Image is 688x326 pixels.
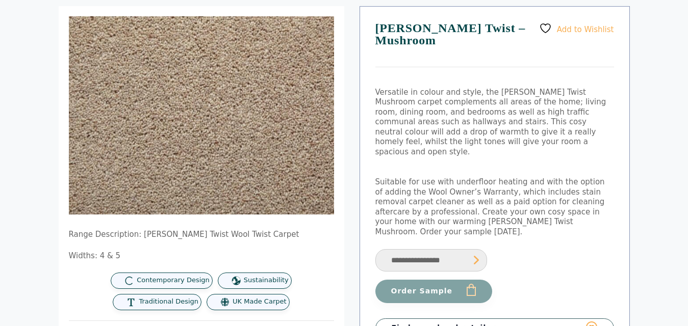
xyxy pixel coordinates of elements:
a: Add to Wishlist [539,22,614,35]
span: UK Made Carpet [233,297,286,306]
h1: [PERSON_NAME] Twist – Mushroom [375,22,614,67]
span: Sustainability [244,276,289,285]
p: Versatile in colour and style, the [PERSON_NAME] Twist Mushroom carpet complements all areas of t... [375,88,614,157]
p: Widths: 4 & 5 [69,251,334,261]
p: Suitable for use with underfloor heating and with the option of adding the Wool Owner’s Warranty,... [375,177,614,237]
p: Range Description: [PERSON_NAME] Twist Wool Twist Carpet [69,230,334,240]
span: Add to Wishlist [557,24,614,34]
button: Order Sample [375,280,492,303]
span: Contemporary Design [137,276,210,285]
span: Traditional Design [139,297,198,306]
